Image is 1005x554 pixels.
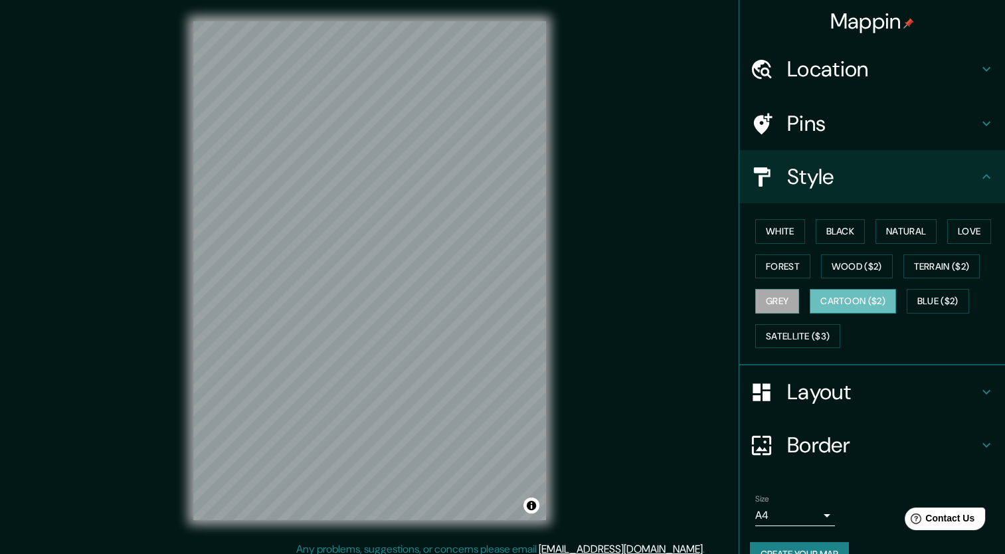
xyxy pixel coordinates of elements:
h4: Pins [787,110,978,137]
button: Grey [755,289,799,314]
label: Size [755,494,769,505]
button: Black [816,219,866,244]
button: Forest [755,254,810,279]
div: Style [739,150,1005,203]
button: Natural [875,219,937,244]
h4: Location [787,56,978,82]
div: Pins [739,97,1005,150]
canvas: Map [193,21,546,520]
div: Location [739,43,1005,96]
button: Terrain ($2) [903,254,980,279]
button: White [755,219,805,244]
iframe: Help widget launcher [887,502,990,539]
h4: Layout [787,379,978,405]
button: Cartoon ($2) [810,289,896,314]
button: Wood ($2) [821,254,893,279]
button: Blue ($2) [907,289,969,314]
h4: Style [787,163,978,190]
h4: Border [787,432,978,458]
div: Layout [739,365,1005,418]
h4: Mappin [830,8,915,35]
div: Border [739,418,1005,472]
button: Toggle attribution [523,498,539,513]
button: Love [947,219,991,244]
div: A4 [755,505,835,526]
img: pin-icon.png [903,18,914,29]
button: Satellite ($3) [755,324,840,349]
